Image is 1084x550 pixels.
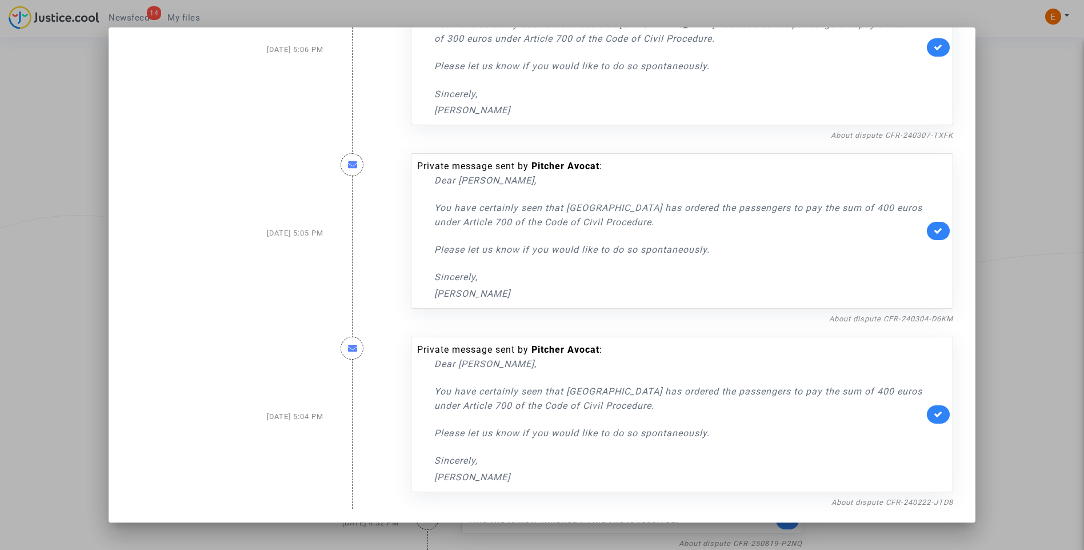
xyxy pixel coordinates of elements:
[417,160,925,301] div: Private message sent by :
[434,173,925,188] p: Dear [PERSON_NAME],
[531,161,599,172] b: Pitcher Avocat
[434,201,925,229] p: You have certainly seen that [GEOGRAPHIC_DATA] has ordered the passengers to pay the sum of 400 e...
[831,131,953,140] a: About dispute CFR-240307-TXFK
[434,384,925,413] p: You have certainly seen that [GEOGRAPHIC_DATA] has ordered the passengers to pay the sum of 400 e...
[434,470,925,484] p: [PERSON_NAME]
[434,103,925,117] p: [PERSON_NAME]
[417,343,925,484] div: Private message sent by :
[122,142,332,325] div: [DATE] 5:05 PM
[434,17,925,46] p: You have certainly been able to see that [GEOGRAPHIC_DATA] has ordered the passengers to pay the ...
[434,59,925,73] p: Please let us know if you would like to do so spontaneously.
[434,242,925,257] p: Please let us know if you would like to do so spontaneously.
[531,344,599,355] b: Pitcher Avocat
[434,453,925,468] p: Sincerely,
[829,314,953,323] a: About dispute CFR-240304-D6KM
[434,270,925,284] p: Sincerely,
[831,498,953,507] a: About dispute CFR-240222-JTD8
[434,426,925,440] p: Please let us know if you would like to do so spontaneously.
[434,286,925,301] p: [PERSON_NAME]
[122,325,332,509] div: [DATE] 5:04 PM
[434,357,925,371] p: Dear [PERSON_NAME],
[434,87,925,101] p: Sincerely,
